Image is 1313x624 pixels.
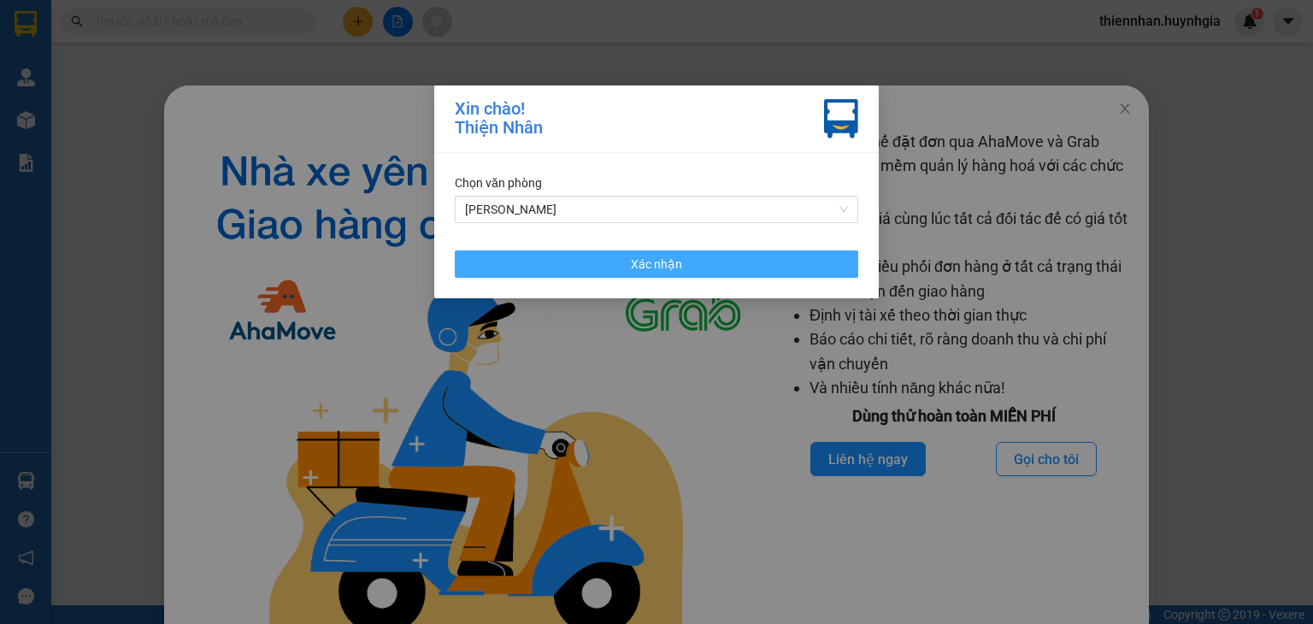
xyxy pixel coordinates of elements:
button: Xác nhận [455,250,858,278]
div: Chọn văn phòng [455,174,858,192]
div: Xin chào! Thiện Nhân [455,99,543,138]
span: Xác nhận [631,255,682,274]
span: Diên Khánh [465,197,848,222]
img: vxr-icon [824,99,858,138]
